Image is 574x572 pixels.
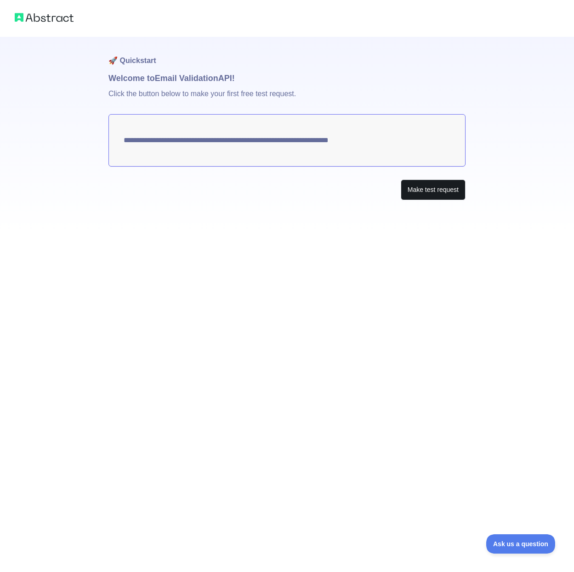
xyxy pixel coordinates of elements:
[108,85,466,114] p: Click the button below to make your first free test request.
[108,37,466,72] h1: 🚀 Quickstart
[486,534,556,554] iframe: Toggle Customer Support
[15,11,74,24] img: Abstract logo
[108,72,466,85] h1: Welcome to Email Validation API!
[401,179,466,200] button: Make test request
